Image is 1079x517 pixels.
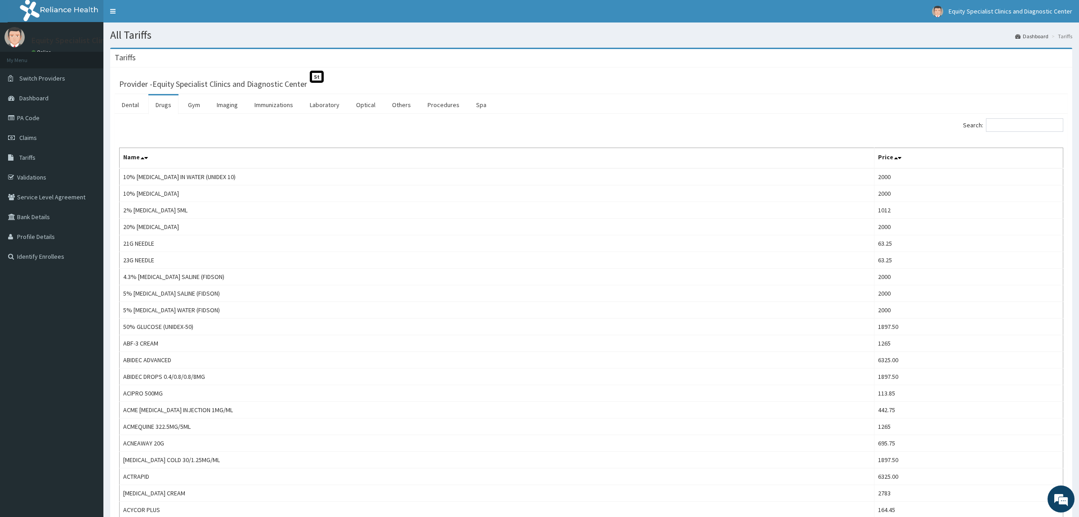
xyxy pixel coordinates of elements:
[17,45,36,67] img: d_794563401_company_1708531726252_794563401
[874,168,1063,185] td: 2000
[986,118,1063,132] input: Search:
[120,148,874,169] th: Name
[874,385,1063,402] td: 113.85
[52,113,124,204] span: We're online!
[874,319,1063,335] td: 1897.50
[120,435,874,452] td: ACNEAWAY 20G
[210,95,245,114] a: Imaging
[120,385,874,402] td: ACIPRO 500MG
[148,95,178,114] a: Drugs
[874,235,1063,252] td: 63.25
[469,95,494,114] a: Spa
[120,302,874,319] td: 5% [MEDICAL_DATA] WATER (FIDSON)
[120,468,874,485] td: ACTRAPID
[47,50,151,62] div: Chat with us now
[120,219,874,235] td: 20% [MEDICAL_DATA]
[120,235,874,252] td: 21G NEEDLE
[1015,32,1048,40] a: Dashboard
[120,352,874,369] td: ABIDEC ADVANCED
[110,29,1072,41] h1: All Tariffs
[874,219,1063,235] td: 2000
[19,134,37,142] span: Claims
[120,452,874,468] td: [MEDICAL_DATA] COLD 30/1.25MG/ML
[19,153,36,162] span: Tariffs
[120,319,874,335] td: 50% GLUCOSE (UNIDEX-50)
[120,252,874,269] td: 23G NEEDLE
[874,302,1063,319] td: 2000
[4,27,25,47] img: User Image
[120,485,874,502] td: [MEDICAL_DATA] CREAM
[874,252,1063,269] td: 63.25
[874,335,1063,352] td: 1265
[874,402,1063,418] td: 442.75
[874,452,1063,468] td: 1897.50
[874,369,1063,385] td: 1897.50
[115,54,136,62] h3: Tariffs
[4,246,171,277] textarea: Type your message and hit 'Enter'
[874,468,1063,485] td: 6325.00
[874,418,1063,435] td: 1265
[119,80,307,88] h3: Provider - Equity Specialist Clinics and Diagnostic Center
[115,95,146,114] a: Dental
[874,185,1063,202] td: 2000
[420,95,467,114] a: Procedures
[932,6,943,17] img: User Image
[120,269,874,285] td: 4.3% [MEDICAL_DATA] SALINE (FIDSON)
[120,285,874,302] td: 5% [MEDICAL_DATA] SALINE (FIDSON)
[19,94,49,102] span: Dashboard
[120,168,874,185] td: 10% [MEDICAL_DATA] IN WATER (UNIDEX 10)
[181,95,207,114] a: Gym
[874,202,1063,219] td: 1012
[120,369,874,385] td: ABIDEC DROPS 0.4/0.8/0.8/8MG
[31,36,194,45] p: Equity Specialist Clinics and Diagnostic Center
[349,95,383,114] a: Optical
[120,185,874,202] td: 10% [MEDICAL_DATA]
[874,285,1063,302] td: 2000
[1049,32,1072,40] li: Tariffs
[874,352,1063,369] td: 6325.00
[303,95,347,114] a: Laboratory
[874,269,1063,285] td: 2000
[120,202,874,219] td: 2% [MEDICAL_DATA] 5ML
[19,74,65,82] span: Switch Providers
[874,148,1063,169] th: Price
[385,95,418,114] a: Others
[247,95,300,114] a: Immunizations
[120,402,874,418] td: ACME [MEDICAL_DATA] INJECTION 1MG/ML
[147,4,169,26] div: Minimize live chat window
[120,418,874,435] td: ACMEQUINE 322.5MG/5ML
[120,335,874,352] td: ABF-3 CREAM
[949,7,1072,15] span: Equity Specialist Clinics and Diagnostic Center
[31,49,53,55] a: Online
[310,71,324,83] span: St
[963,118,1063,132] label: Search:
[874,435,1063,452] td: 695.75
[874,485,1063,502] td: 2783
